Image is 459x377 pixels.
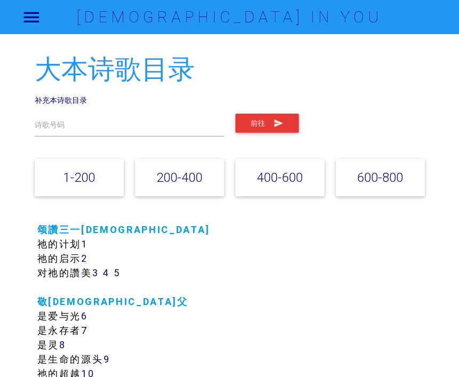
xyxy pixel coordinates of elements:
a: 补充本诗歌目录 [35,95,87,105]
a: 200-400 [156,170,202,185]
a: 400-600 [257,170,303,185]
a: 2 [81,252,88,264]
a: 敬[DEMOGRAPHIC_DATA]父 [37,295,188,308]
a: 5 [114,267,121,279]
label: 诗歌号码 [35,119,65,131]
a: 9 [104,353,110,365]
a: 8 [59,339,66,351]
button: 前往 [235,114,299,133]
a: 3 [92,267,99,279]
a: 4 [102,267,110,279]
a: 1 [81,238,88,250]
a: 7 [81,324,89,336]
a: 颂讚三一[DEMOGRAPHIC_DATA] [37,223,211,236]
a: 600-800 [357,170,403,185]
a: 6 [81,310,88,322]
a: 1-200 [63,170,95,185]
h2: 大本诗歌目录 [35,55,425,84]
